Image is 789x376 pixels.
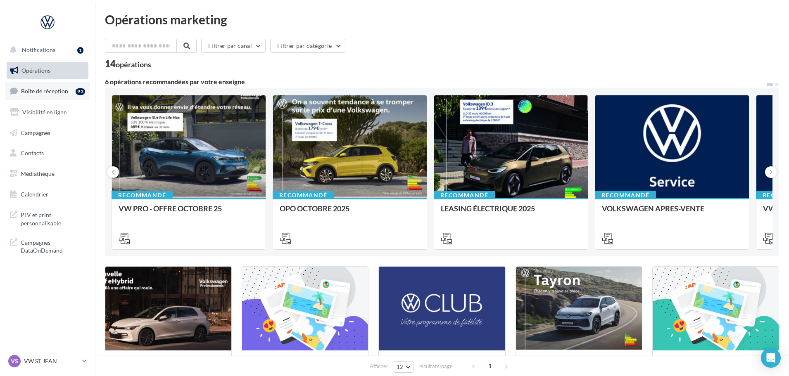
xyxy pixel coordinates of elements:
a: Boîte de réception93 [5,82,90,100]
button: Filtrer par catégorie [270,39,345,53]
button: Filtrer par canal [201,39,266,53]
div: Recommandé [595,191,656,200]
span: Visibilité en ligne [22,109,67,116]
span: Calendrier [21,191,48,198]
span: Afficher [370,362,388,370]
a: Campagnes DataOnDemand [5,234,90,258]
a: Visibilité en ligne [5,104,90,121]
div: opérations [116,61,151,68]
a: Contacts [5,144,90,162]
a: PLV et print personnalisable [5,206,90,230]
div: VW PRO - OFFRE OCTOBRE 25 [119,204,259,221]
span: PLV et print personnalisable [21,209,85,227]
a: Médiathèque [5,165,90,182]
div: Recommandé [434,191,495,200]
p: VW ST JEAN [24,357,79,365]
span: 12 [397,364,404,370]
span: Médiathèque [21,170,55,177]
span: Contacts [21,149,44,156]
div: Recommandé [112,191,173,200]
span: Campagnes [21,129,50,136]
button: 12 [393,361,414,373]
div: LEASING ÉLECTRIQUE 2025 [441,204,581,221]
a: VS VW ST JEAN [7,353,88,369]
span: Opérations [21,67,50,74]
div: 1 [77,47,83,54]
span: Notifications [22,46,55,53]
span: VS [11,357,18,365]
span: 1 [483,359,497,373]
a: Opérations [5,62,90,79]
div: Open Intercom Messenger [761,348,781,368]
span: Boîte de réception [21,87,68,95]
div: Opérations marketing [105,13,779,26]
div: VOLKSWAGEN APRES-VENTE [602,204,742,221]
div: 6 opérations recommandées par votre enseigne [105,78,766,85]
span: Campagnes DataOnDemand [21,237,85,255]
a: Calendrier [5,186,90,203]
span: résultats/page [418,362,453,370]
button: Notifications 1 [5,41,87,59]
div: OPO OCTOBRE 2025 [280,204,420,221]
div: 14 [105,59,151,69]
a: Campagnes [5,124,90,142]
div: Recommandé [273,191,334,200]
div: 93 [76,88,85,95]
